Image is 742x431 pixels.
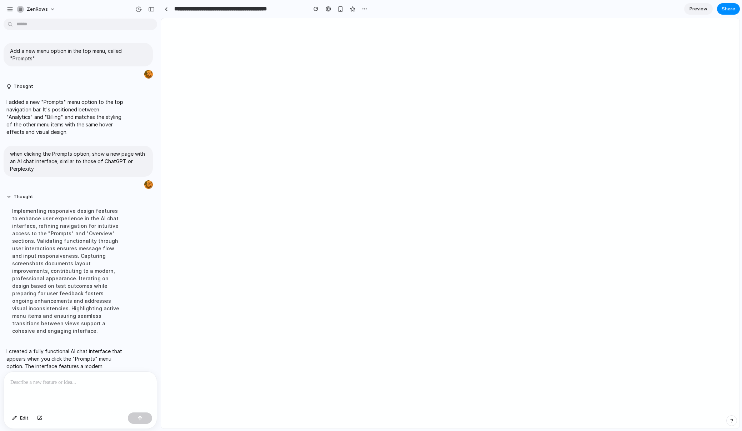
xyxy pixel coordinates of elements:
p: when clicking the Prompts option, show a new page with an AI chat interface, similar to those of ... [10,150,146,172]
span: ZenRows [27,6,48,13]
span: Preview [690,5,707,12]
p: Add a new menu option in the top menu, called "Prompts" [10,47,146,62]
span: Share [722,5,735,12]
button: Edit [9,412,32,424]
p: I created a fully functional AI chat interface that appears when you click the "Prompts" menu opt... [6,347,126,422]
p: I added a new "Prompts" menu option to the top navigation bar. It's positioned between "Analytics... [6,98,126,136]
button: ZenRows [14,4,59,15]
div: Implementing responsive design features to enhance user experience in the AI chat interface, refi... [6,203,126,339]
a: Preview [684,3,713,15]
button: Share [717,3,740,15]
span: Edit [20,415,29,422]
